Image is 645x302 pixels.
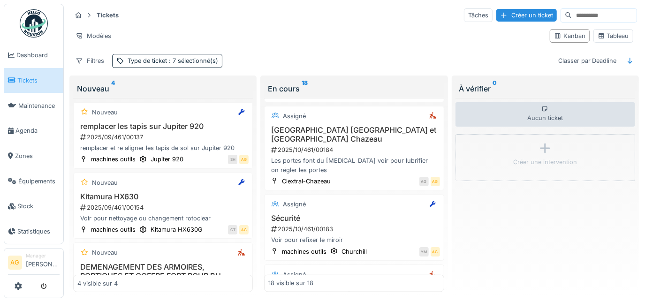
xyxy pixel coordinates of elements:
[17,227,60,236] span: Statistiques
[71,29,115,43] div: Modèles
[79,133,249,142] div: 2025/09/461/00137
[554,54,621,68] div: Classer par Deadline
[496,9,557,22] div: Créer un ticket
[18,177,60,186] span: Équipements
[268,83,440,94] div: En cours
[15,126,60,135] span: Agenda
[268,156,440,174] div: Les portes font du [MEDICAL_DATA] voir pour lubrifier on régler les portes
[167,57,218,64] span: : 7 sélectionné(s)
[455,102,635,127] div: Aucun ticket
[151,155,183,164] div: Jupiter 920
[270,145,440,154] div: 2025/10/461/00184
[419,247,429,257] div: YM
[79,203,249,212] div: 2025/09/461/00154
[26,252,60,272] li: [PERSON_NAME]
[4,194,63,219] a: Stock
[4,68,63,93] a: Tickets
[128,56,218,65] div: Type de ticket
[18,101,60,110] span: Maintenance
[71,54,108,68] div: Filtres
[4,168,63,194] a: Équipements
[283,200,306,209] div: Assigné
[341,247,367,256] div: Churchill
[8,256,22,270] li: AG
[91,155,136,164] div: machines outils
[8,252,60,275] a: AG Manager[PERSON_NAME]
[464,8,493,22] div: Tâches
[77,263,249,290] h3: DEMENAGEMENT DES ARMOIRES, PORTIQUES ET COFFRE FORT POUR BU POMPE
[419,177,429,186] div: AG
[91,225,136,234] div: machines outils
[268,126,440,143] h3: [GEOGRAPHIC_DATA] [GEOGRAPHIC_DATA] et [GEOGRAPHIC_DATA] Chazeau
[268,279,313,288] div: 18 visible sur 18
[77,122,249,131] h3: remplacer les tapis sur Jupiter 920
[151,225,203,234] div: Kitamura HX630G
[239,155,249,164] div: AG
[77,83,249,94] div: Nouveau
[270,225,440,234] div: 2025/10/461/00183
[17,202,60,211] span: Stock
[26,252,60,259] div: Manager
[228,155,237,164] div: SH
[15,151,60,160] span: Zones
[111,83,115,94] sup: 4
[268,214,440,223] h3: Sécurité
[493,83,497,94] sup: 0
[92,178,118,187] div: Nouveau
[283,270,306,279] div: Assigné
[4,143,63,169] a: Zones
[77,143,249,152] div: remplacer et re aligner les tapis de sol sur Jupiter 920
[283,112,306,121] div: Assigné
[92,248,118,257] div: Nouveau
[513,158,577,166] div: Créer une intervention
[598,31,629,40] div: Tableau
[4,43,63,68] a: Dashboard
[77,214,249,223] div: Voir pour nettoyage ou changement rotoclear
[17,76,60,85] span: Tickets
[92,108,118,117] div: Nouveau
[431,247,440,257] div: AG
[77,279,118,288] div: 4 visible sur 4
[77,192,249,201] h3: Kitamura HX630
[431,177,440,186] div: AG
[4,219,63,244] a: Statistiques
[20,9,48,38] img: Badge_color-CXgf-gQk.svg
[282,247,326,256] div: machines outils
[228,225,237,234] div: GT
[16,51,60,60] span: Dashboard
[4,93,63,118] a: Maintenance
[268,235,440,244] div: Voir pour refixer le miroir
[302,83,308,94] sup: 18
[4,118,63,143] a: Agenda
[554,31,585,40] div: Kanban
[282,177,331,186] div: Clextral-Chazeau
[459,83,631,94] div: À vérifier
[93,11,122,20] strong: Tickets
[239,225,249,234] div: AG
